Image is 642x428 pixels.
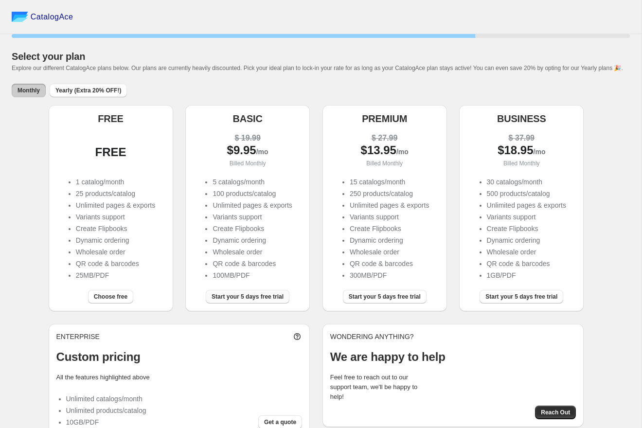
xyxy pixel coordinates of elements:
div: $ 18.95 [467,145,576,157]
li: Variants support [350,212,429,222]
li: Unlimited pages & exports [76,200,155,210]
span: /mo [256,148,268,156]
li: Create Flipbooks [213,224,292,233]
h5: BUSINESS [497,113,546,125]
h5: PREMIUM [362,113,407,125]
li: QR code & barcodes [350,259,429,268]
li: Dynamic ordering [76,235,155,245]
li: 25MB/PDF [76,270,155,280]
li: Dynamic ordering [350,235,429,245]
li: QR code & barcodes [213,259,292,268]
li: 1 catalog/month [76,177,155,187]
button: Reach Out [535,406,576,419]
p: ENTERPRISE [56,332,100,341]
li: Wholesale order [213,247,292,257]
span: CatalogAce [31,12,73,22]
li: Unlimited catalogs/month [66,394,146,404]
p: Billed Monthly [467,159,576,168]
li: Unlimited pages & exports [350,200,429,210]
li: Unlimited products/catalog [66,406,146,415]
li: 5 catalogs/month [213,177,292,187]
li: Create Flipbooks [350,224,429,233]
button: Start your 5 days free trial [343,290,427,303]
p: Billed Monthly [193,159,302,168]
li: Create Flipbooks [76,224,155,233]
li: 1GB/PDF [487,270,566,280]
span: Start your 5 days free trial [349,293,421,301]
span: Start your 5 days free trial [212,293,284,301]
li: Wholesale order [350,247,429,257]
div: FREE [56,147,165,157]
li: Variants support [213,212,292,222]
li: 10GB/PDF [66,417,146,427]
li: Variants support [487,212,566,222]
div: $ 19.99 [193,133,302,143]
p: Feel free to reach out to our support team, we'll be happy to help! [330,373,428,402]
li: Unlimited pages & exports [487,200,566,210]
div: $ 27.99 [330,133,439,143]
button: Monthly [12,84,46,97]
span: /mo [396,148,409,156]
li: 250 products/catalog [350,189,429,198]
span: Explore our different CatalogAce plans below. Our plans are currently heavily discounted. Pick yo... [12,65,623,71]
h5: BASIC [232,113,262,125]
p: Billed Monthly [330,159,439,168]
span: Choose free [94,293,127,301]
img: catalog ace [12,12,28,22]
button: Yearly (Extra 20% OFF!) [50,84,127,97]
span: Reach Out [541,409,570,416]
div: $ 13.95 [330,145,439,157]
li: Variants support [76,212,155,222]
span: Start your 5 days free trial [485,293,557,301]
li: Dynamic ordering [213,235,292,245]
button: Start your 5 days free trial [206,290,289,303]
li: 30 catalogs/month [487,177,566,187]
li: QR code & barcodes [487,259,566,268]
p: Custom pricing [56,349,303,365]
p: WONDERING ANYTHING? [330,332,576,341]
li: 25 products/catalog [76,189,155,198]
div: $ 37.99 [467,133,576,143]
li: 300MB/PDF [350,270,429,280]
span: Monthly [18,87,40,94]
li: 15 catalogs/month [350,177,429,187]
li: Wholesale order [487,247,566,257]
span: Get a quote [264,418,296,426]
li: Unlimited pages & exports [213,200,292,210]
li: Create Flipbooks [487,224,566,233]
span: Select your plan [12,51,85,62]
li: 100MB/PDF [213,270,292,280]
h5: FREE [98,113,124,125]
label: All the features highlighted above [56,374,150,381]
button: Choose free [88,290,133,303]
span: Yearly (Extra 20% OFF!) [55,87,121,94]
li: Dynamic ordering [487,235,566,245]
li: 100 products/catalog [213,189,292,198]
li: QR code & barcodes [76,259,155,268]
button: Start your 5 days free trial [480,290,563,303]
span: /mo [534,148,546,156]
li: 500 products/catalog [487,189,566,198]
li: Wholesale order [76,247,155,257]
p: We are happy to help [330,349,576,365]
div: $ 9.95 [193,145,302,157]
